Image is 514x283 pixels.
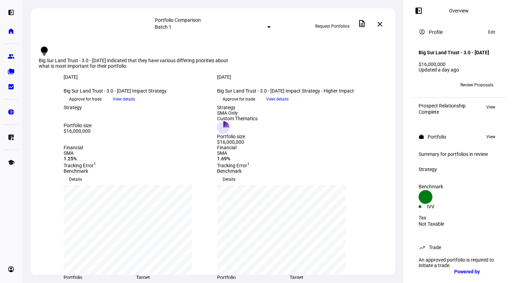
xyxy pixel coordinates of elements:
[432,83,437,87] span: CK
[69,174,82,185] span: Details
[486,133,495,141] span: View
[8,83,15,90] eth-mat-symbol: bid_landscape
[64,156,209,161] div: 1.25%
[8,28,15,35] eth-mat-symbol: home
[261,94,294,104] button: View details
[223,94,255,105] span: Approve for trade
[4,24,18,38] a: home
[8,53,15,60] eth-mat-symbol: group
[64,88,209,94] div: Big Sur Land Trust - 3.0 - [DATE] Impact Strategy
[419,67,499,73] div: Updated a day ago
[217,105,258,110] div: Strategy
[428,134,446,140] div: Portfolio
[113,94,135,104] span: View details
[217,145,362,150] div: Financial
[64,128,92,134] div: $16,000,000
[8,159,15,166] eth-mat-symbol: school
[8,134,15,141] eth-mat-symbol: list_alt_add
[455,79,499,91] button: Review Proposals
[64,150,209,156] div: SMA
[217,94,261,105] button: Approve for trade
[94,161,96,166] sup: 1
[64,105,92,110] div: Strategy
[64,163,96,168] span: Tracking Error
[39,46,50,57] mat-icon: lightbulb
[261,96,294,102] a: View details
[414,254,503,271] div: An approved portfolio is required to initiate a trade.
[451,265,504,278] a: Powered by
[136,275,209,280] div: Target
[483,133,499,141] button: View
[419,167,499,172] div: Strategy
[217,110,258,116] div: SMA Only
[419,62,499,67] div: $16,000,000
[217,174,241,185] button: Details
[4,49,18,63] a: group
[429,29,443,35] div: Profile
[217,74,362,80] div: [DATE]
[217,116,258,121] div: Custom Thematics
[223,174,235,185] span: Details
[217,275,290,280] div: Portfolio
[290,275,362,280] div: Target
[155,24,171,30] mat-select-trigger: Batch 1
[8,68,15,75] eth-mat-symbol: folder_copy
[69,94,102,105] span: Approve for trade
[460,79,493,91] span: Review Proposals
[217,168,362,174] div: Benchmark
[429,245,441,250] div: Trade
[64,74,209,80] div: [DATE]
[419,28,499,36] eth-panel-overview-card-header: Profile
[107,96,141,102] a: View details
[419,133,499,141] eth-panel-overview-card-header: Portfolio
[419,243,499,252] eth-panel-overview-card-header: Trade
[485,28,499,36] button: Edit
[419,134,424,140] mat-icon: work
[8,109,15,115] eth-mat-symbol: pie_chart
[64,145,209,150] div: Financial
[419,215,499,220] div: Tax
[266,94,289,104] span: View details
[421,83,428,87] span: GM
[483,103,499,111] button: View
[64,275,136,280] div: Portfolio
[217,163,250,168] span: Tracking Error
[217,185,346,275] div: chart, 1 series
[107,94,141,104] button: View details
[419,221,499,227] div: Not Taxable
[217,156,362,161] div: 1.69%
[247,161,250,166] sup: 1
[310,21,355,32] button: Request Portfolios
[414,7,423,15] mat-icon: left_panel_open
[8,9,15,16] eth-mat-symbol: left_panel_open
[217,134,258,139] div: Portfolio size
[449,8,469,13] div: Overview
[376,20,384,28] mat-icon: close
[64,123,92,128] div: Portfolio size
[419,244,426,251] mat-icon: trending_up
[419,184,499,189] div: Benchmark
[315,21,349,32] span: Request Portfolios
[155,17,271,23] div: Portfolio Comparison
[427,204,459,209] div: IVV
[486,103,495,111] span: View
[64,168,209,174] div: Benchmark
[488,28,495,36] span: Edit
[419,103,466,109] div: Prospect Relationship
[217,139,258,145] div: $16,000,000
[4,65,18,78] a: folder_copy
[4,80,18,94] a: bid_landscape
[358,19,366,28] mat-icon: description
[39,58,239,69] div: Big Sur Land Trust - 3.0 - [DATE] indicated that they have various differing priorities about wha...
[4,105,18,119] a: pie_chart
[217,150,362,156] div: SMA
[217,88,362,94] div: Big Sur Land Trust - 3.0 - [DATE] Impact Strategy - Higher Impact
[419,28,426,35] mat-icon: account_circle
[419,151,499,157] div: Summary for portfolios in review
[419,50,489,55] h4: Big Sur Land Trust - 3.0 - [DATE]
[8,266,15,273] eth-mat-symbol: account_circle
[64,174,87,185] button: Details
[419,109,466,115] div: Complete
[64,94,107,105] button: Approve for trade
[64,185,192,275] div: chart, 1 series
